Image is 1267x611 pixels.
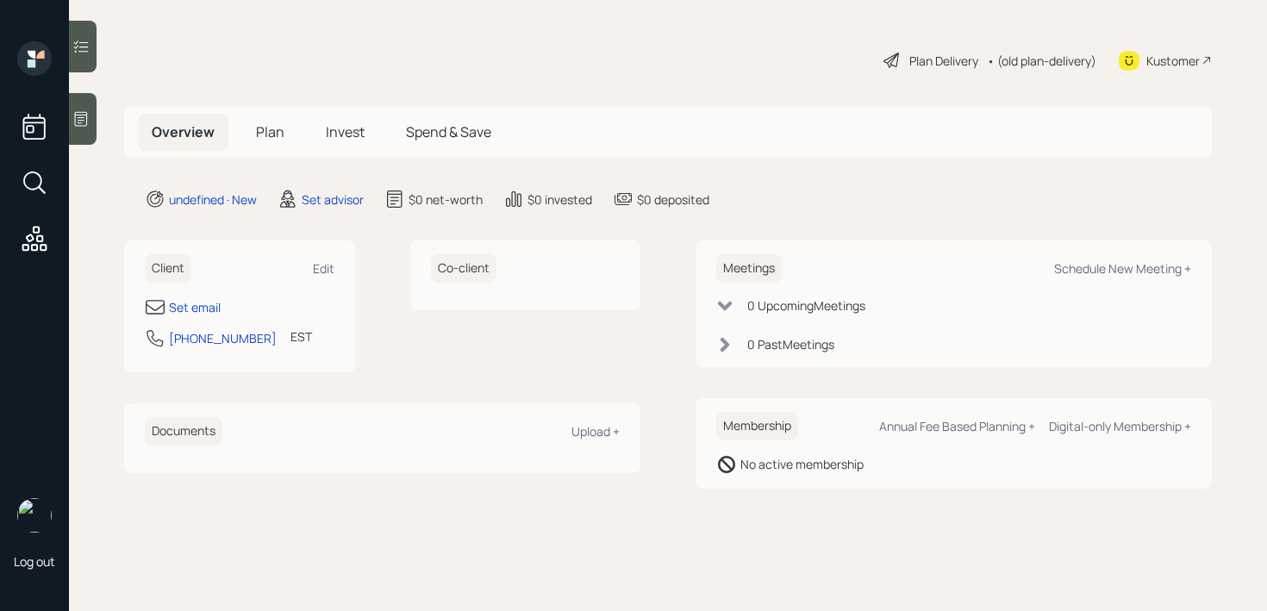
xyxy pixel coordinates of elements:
div: Upload + [571,423,620,440]
div: Plan Delivery [909,52,978,70]
span: Spend & Save [406,122,491,141]
div: EST [290,327,312,346]
h6: Membership [716,412,798,440]
div: undefined · New [169,190,257,209]
div: Edit [313,260,334,277]
div: 0 Upcoming Meeting s [747,296,865,315]
div: [PHONE_NUMBER] [169,329,277,347]
div: Annual Fee Based Planning + [879,418,1035,434]
h6: Meetings [716,254,782,283]
div: Kustomer [1146,52,1200,70]
div: Set email [169,298,221,316]
span: Invest [326,122,365,141]
div: $0 invested [527,190,592,209]
h6: Documents [145,417,222,446]
div: No active membership [740,455,864,473]
div: 0 Past Meeting s [747,335,834,353]
h6: Co-client [431,254,496,283]
div: $0 deposited [637,190,709,209]
div: Set advisor [302,190,364,209]
div: Schedule New Meeting + [1054,260,1191,277]
div: • (old plan-delivery) [987,52,1096,70]
div: Digital-only Membership + [1049,418,1191,434]
div: $0 net-worth [409,190,483,209]
div: Log out [14,553,55,570]
img: retirable_logo.png [17,498,52,533]
span: Overview [152,122,215,141]
h6: Client [145,254,191,283]
span: Plan [256,122,284,141]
